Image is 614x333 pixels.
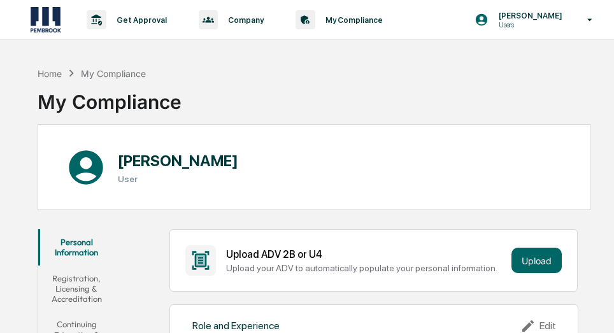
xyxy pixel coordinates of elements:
div: Upload your ADV to automatically populate your personal information. [226,263,506,273]
h1: [PERSON_NAME] [118,152,238,170]
div: Home [38,68,62,79]
p: Get Approval [106,15,173,25]
div: Upload ADV 2B or U4 [226,248,506,260]
p: [PERSON_NAME] [489,11,569,20]
button: Upload [511,248,562,273]
p: My Compliance [315,15,389,25]
button: Personal Information [38,229,115,266]
h3: User [118,174,238,184]
div: My Compliance [81,68,146,79]
img: logo [31,7,61,32]
p: Users [489,20,569,29]
p: Company [218,15,270,25]
div: Role and Experience [192,320,280,332]
div: My Compliance [38,80,182,113]
button: Registration, Licensing & Accreditation [38,266,115,312]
